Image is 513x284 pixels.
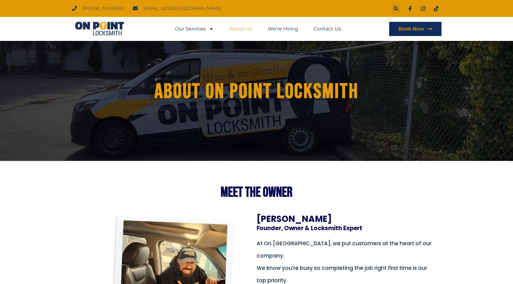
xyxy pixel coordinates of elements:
div: Search [391,4,401,13]
span: [PHONE_NUMBER] [81,4,124,13]
h3: Founder, Owner & Locksmith Expert [257,225,429,231]
a: About Us [229,22,252,36]
a: We’re Hiring [268,22,298,36]
a: Book Now [389,22,442,36]
nav: Menu [175,22,341,36]
span: [EMAIL_ADDRESS][DOMAIN_NAME] [142,4,221,13]
h1: About ON POINT LOCKSMITH [91,80,423,103]
a: Contact Us [314,22,341,36]
h2: MEET THE Owner [84,186,429,199]
h3: [PERSON_NAME] [257,215,429,223]
a: Our Services [175,22,214,36]
p: At On [GEOGRAPHIC_DATA], we put customers at the heart of our company. [257,237,437,262]
span: Book Now [398,26,424,31]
